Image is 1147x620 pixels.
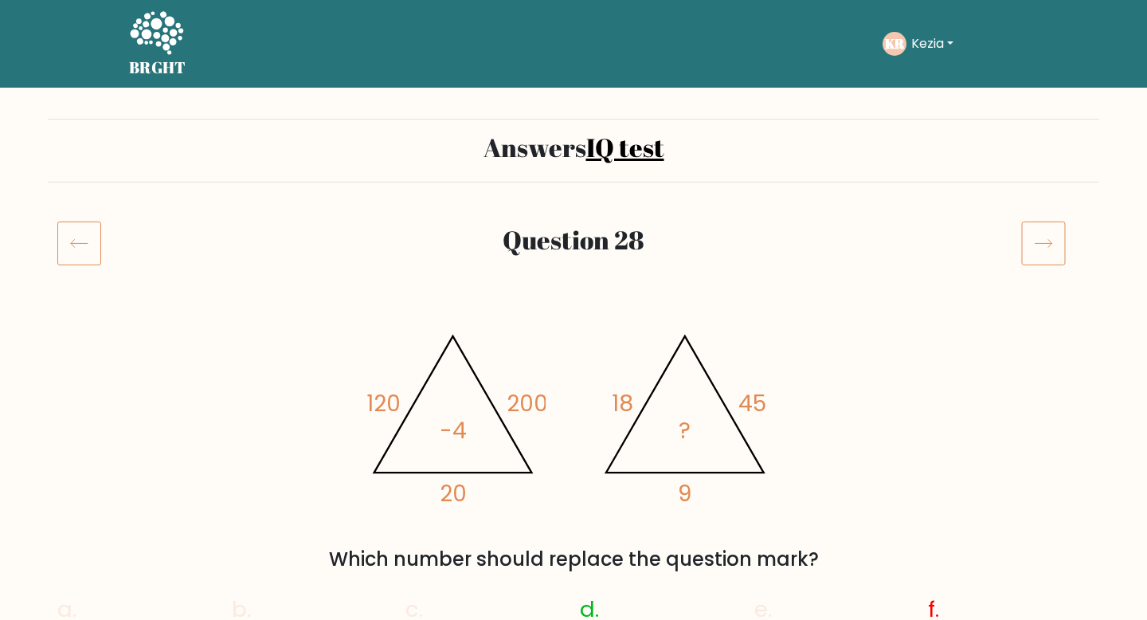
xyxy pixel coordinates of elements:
tspan: 45 [739,389,767,420]
tspan: 20 [439,479,466,510]
div: Which number should replace the question mark? [67,545,1080,574]
a: BRGHT [129,6,186,81]
h2: Answers [57,132,1090,163]
tspan: 18 [612,389,633,420]
tspan: 200 [507,389,548,420]
tspan: 9 [679,479,692,510]
tspan: 120 [366,389,401,420]
tspan: ? [679,415,691,446]
h2: Question 28 [145,225,1002,255]
a: IQ test [586,130,664,164]
button: Kezia [906,33,958,54]
tspan: -4 [439,415,466,446]
text: KR [885,34,905,53]
h5: BRGHT [129,58,186,77]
